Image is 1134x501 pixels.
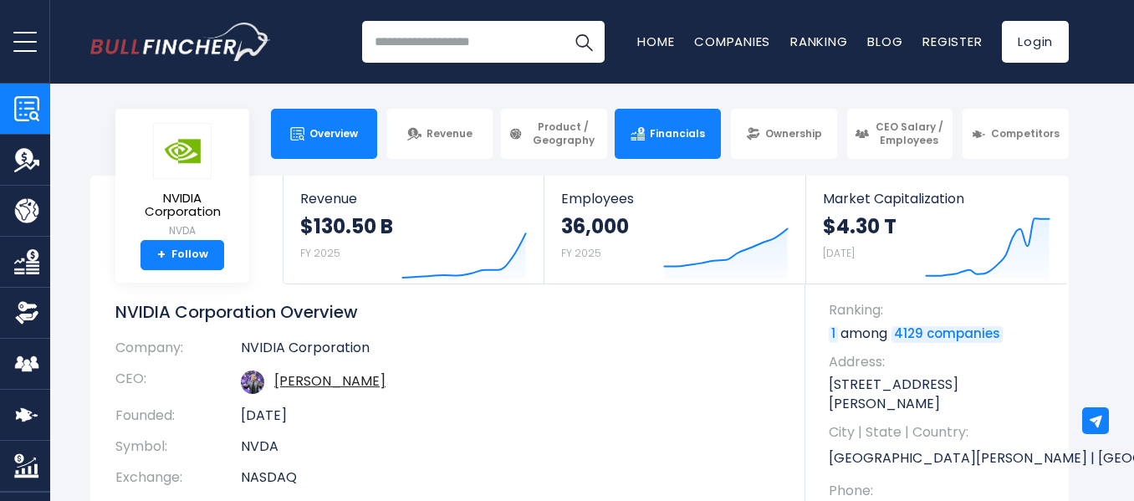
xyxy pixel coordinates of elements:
a: Product / Geography [501,109,607,159]
a: Revenue $130.50 B FY 2025 [283,176,544,284]
div: Domain Overview [64,99,150,110]
a: Revenue [387,109,493,159]
small: FY 2025 [561,246,601,260]
img: Ownership [14,300,39,325]
small: [DATE] [823,246,855,260]
button: Search [563,21,605,63]
div: Domain: [DOMAIN_NAME] [43,43,184,57]
a: Go to homepage [90,23,270,61]
span: Employees [561,191,788,207]
span: Ranking: [829,301,1052,320]
a: NVIDIA Corporation NVDA [128,122,237,240]
a: +Follow [140,240,224,270]
div: Keywords by Traffic [185,99,282,110]
td: NASDAQ [241,463,780,493]
a: Employees 36,000 FY 2025 [544,176,805,284]
span: Revenue [427,127,472,141]
th: Company: [115,340,241,364]
a: 4129 companies [891,326,1003,343]
strong: $130.50 B [300,213,393,239]
img: website_grey.svg [27,43,40,57]
p: [STREET_ADDRESS][PERSON_NAME] [829,376,1052,413]
strong: 36,000 [561,213,629,239]
small: FY 2025 [300,246,340,260]
th: Founded: [115,401,241,432]
span: NVIDIA Corporation [129,192,236,219]
span: Overview [309,127,358,141]
img: tab_keywords_by_traffic_grey.svg [166,97,180,110]
th: Exchange: [115,463,241,493]
p: [GEOGRAPHIC_DATA][PERSON_NAME] | [GEOGRAPHIC_DATA] | US [829,447,1052,472]
td: NVDA [241,432,780,463]
a: Companies [694,33,770,50]
div: v 4.0.25 [47,27,82,40]
strong: + [157,248,166,263]
img: Bullfincher logo [90,23,271,61]
img: logo_orange.svg [27,27,40,40]
a: 1 [829,326,838,343]
span: CEO Salary / Employees [874,120,946,146]
span: Phone: [829,482,1052,500]
a: Overview [271,109,377,159]
span: Revenue [300,191,527,207]
span: Product / Geography [528,120,600,146]
span: Financials [650,127,705,141]
strong: $4.30 T [823,213,896,239]
img: jensen-huang.jpg [241,371,264,394]
a: Register [922,33,982,50]
th: CEO: [115,364,241,401]
span: Ownership [765,127,822,141]
a: CEO Salary / Employees [847,109,953,159]
a: ceo [274,371,386,391]
th: Symbol: [115,432,241,463]
a: Financials [615,109,721,159]
a: Competitors [963,109,1069,159]
h1: NVIDIA Corporation Overview [115,301,780,323]
img: tab_domain_overview_orange.svg [45,97,59,110]
a: Login [1002,21,1069,63]
p: among [829,325,1052,343]
span: Competitors [991,127,1060,141]
span: City | State | Country: [829,423,1052,442]
a: Ownership [731,109,837,159]
a: Ranking [790,33,847,50]
span: Market Capitalization [823,191,1050,207]
a: Blog [867,33,902,50]
td: NVIDIA Corporation [241,340,780,364]
td: [DATE] [241,401,780,432]
a: Home [637,33,674,50]
a: Market Capitalization $4.30 T [DATE] [806,176,1067,284]
span: Address: [829,353,1052,371]
small: NVDA [129,223,236,238]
